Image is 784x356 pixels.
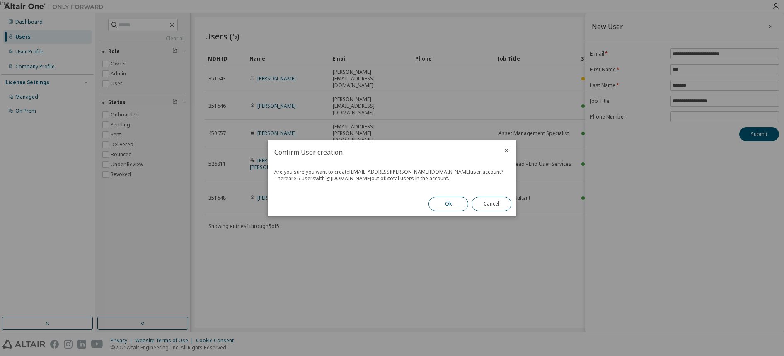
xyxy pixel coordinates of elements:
[472,197,511,211] button: Cancel
[428,197,468,211] button: Ok
[503,147,510,154] button: close
[274,175,510,182] div: There are 5 users with @ [DOMAIN_NAME] out of 5 total users in the account.
[268,140,496,164] h2: Confirm User creation
[274,169,510,175] div: Are you sure you want to create [EMAIL_ADDRESS][PERSON_NAME][DOMAIN_NAME] user account?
